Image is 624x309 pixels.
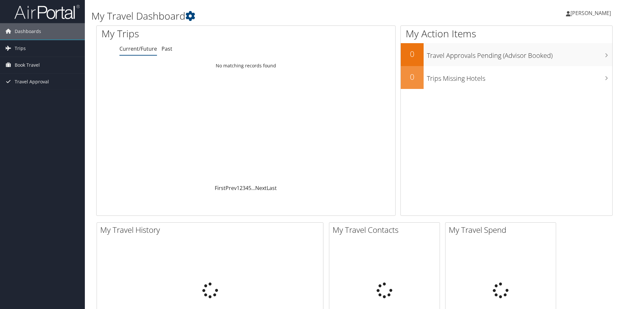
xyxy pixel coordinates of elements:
[15,57,40,73] span: Book Travel
[401,48,424,60] h2: 0
[215,184,226,192] a: First
[15,23,41,40] span: Dashboards
[251,184,255,192] span: …
[119,45,157,52] a: Current/Future
[15,74,49,90] span: Travel Approval
[101,27,266,41] h1: My Trips
[427,71,612,83] h3: Trips Missing Hotels
[449,224,556,235] h2: My Travel Spend
[248,184,251,192] a: 5
[162,45,172,52] a: Past
[401,71,424,82] h2: 0
[401,66,612,89] a: 0Trips Missing Hotels
[242,184,245,192] a: 3
[97,60,395,72] td: No matching records found
[226,184,237,192] a: Prev
[401,43,612,66] a: 0Travel Approvals Pending (Advisor Booked)
[14,4,80,20] img: airportal-logo.png
[240,184,242,192] a: 2
[237,184,240,192] a: 1
[427,48,612,60] h3: Travel Approvals Pending (Advisor Booked)
[333,224,440,235] h2: My Travel Contacts
[267,184,277,192] a: Last
[401,27,612,41] h1: My Action Items
[91,9,442,23] h1: My Travel Dashboard
[100,224,323,235] h2: My Travel History
[570,9,611,17] span: [PERSON_NAME]
[245,184,248,192] a: 4
[255,184,267,192] a: Next
[566,3,617,23] a: [PERSON_NAME]
[15,40,26,57] span: Trips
